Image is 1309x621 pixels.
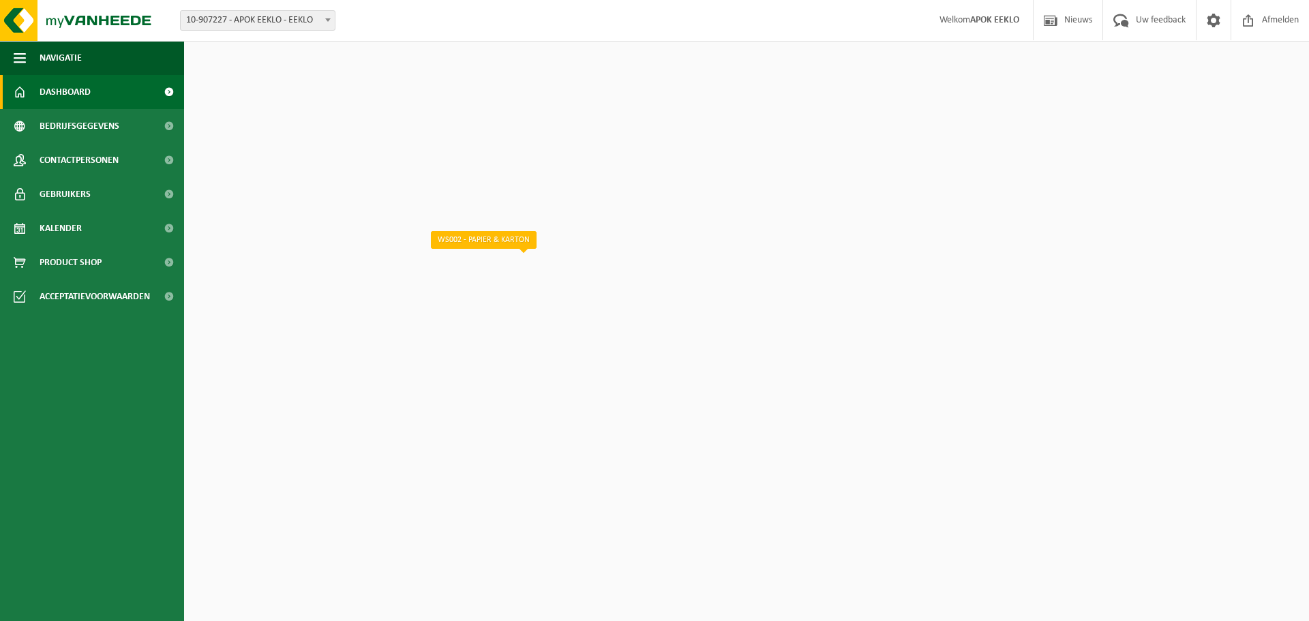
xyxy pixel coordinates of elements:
[40,279,150,314] span: Acceptatievoorwaarden
[180,10,335,31] span: 10-907227 - APOK EEKLO - EEKLO
[40,177,91,211] span: Gebruikers
[40,211,82,245] span: Kalender
[40,75,91,109] span: Dashboard
[40,41,82,75] span: Navigatie
[970,15,1019,25] strong: APOK EEKLO
[40,109,119,143] span: Bedrijfsgegevens
[181,11,335,30] span: 10-907227 - APOK EEKLO - EEKLO
[40,245,102,279] span: Product Shop
[40,143,119,177] span: Contactpersonen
